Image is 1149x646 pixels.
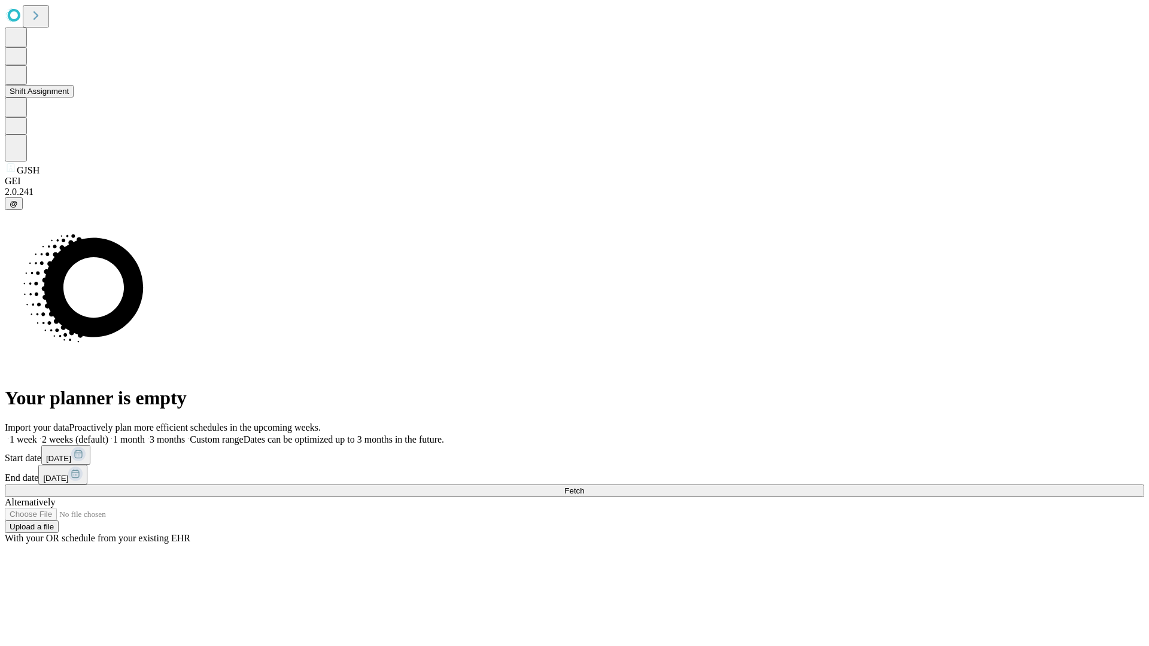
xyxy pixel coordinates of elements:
[150,434,185,444] span: 3 months
[46,454,71,463] span: [DATE]
[244,434,444,444] span: Dates can be optimized up to 3 months in the future.
[43,474,68,483] span: [DATE]
[113,434,145,444] span: 1 month
[5,187,1144,197] div: 2.0.241
[564,486,584,495] span: Fetch
[5,533,190,543] span: With your OR schedule from your existing EHR
[5,445,1144,465] div: Start date
[38,465,87,484] button: [DATE]
[5,422,69,432] span: Import your data
[5,520,59,533] button: Upload a file
[5,85,74,97] button: Shift Assignment
[17,165,39,175] span: GJSH
[42,434,108,444] span: 2 weeks (default)
[10,434,37,444] span: 1 week
[5,176,1144,187] div: GEI
[41,445,90,465] button: [DATE]
[5,497,55,507] span: Alternatively
[10,199,18,208] span: @
[190,434,243,444] span: Custom range
[5,484,1144,497] button: Fetch
[5,197,23,210] button: @
[5,465,1144,484] div: End date
[69,422,321,432] span: Proactively plan more efficient schedules in the upcoming weeks.
[5,387,1144,409] h1: Your planner is empty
